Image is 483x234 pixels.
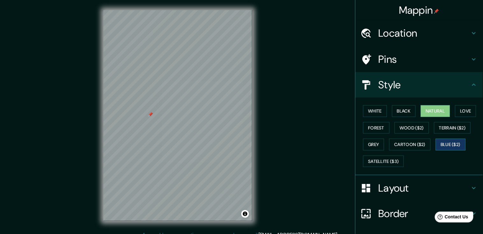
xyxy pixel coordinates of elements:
button: Terrain ($2) [434,122,471,134]
h4: Layout [379,182,470,194]
div: Pins [356,47,483,72]
h4: Style [379,78,470,91]
button: Love [455,105,476,117]
canvas: Map [103,10,252,221]
div: Layout [356,175,483,201]
button: Black [392,105,416,117]
h4: Location [379,27,470,40]
button: Toggle attribution [241,210,249,218]
button: Forest [363,122,390,134]
button: Cartoon ($2) [389,139,431,150]
div: Location [356,20,483,46]
button: White [363,105,387,117]
div: Style [356,72,483,98]
button: Natural [421,105,450,117]
h4: Pins [379,53,470,66]
img: pin-icon.png [434,9,439,14]
button: Blue ($2) [436,139,466,150]
div: Border [356,201,483,226]
button: Wood ($2) [395,122,429,134]
iframe: Help widget launcher [426,209,476,227]
h4: Mappin [399,4,440,17]
h4: Border [379,207,470,220]
button: Satellite ($3) [363,156,404,167]
button: Grey [363,139,384,150]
